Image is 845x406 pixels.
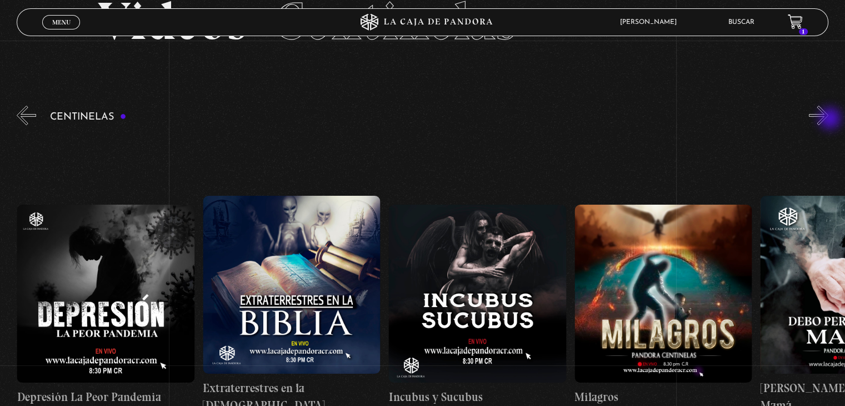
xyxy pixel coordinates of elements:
[48,28,74,36] span: Cerrar
[614,19,688,26] span: [PERSON_NAME]
[52,19,71,26] span: Menu
[388,388,566,406] h4: Incubus y Sucubus
[50,112,126,122] h3: Centinelas
[17,106,36,125] button: Previous
[809,106,828,125] button: Next
[799,28,808,35] span: 1
[788,14,803,29] a: 1
[728,19,754,26] a: Buscar
[574,388,752,406] h4: Milagros
[17,388,194,406] h4: Depresión La Peor Pandemia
